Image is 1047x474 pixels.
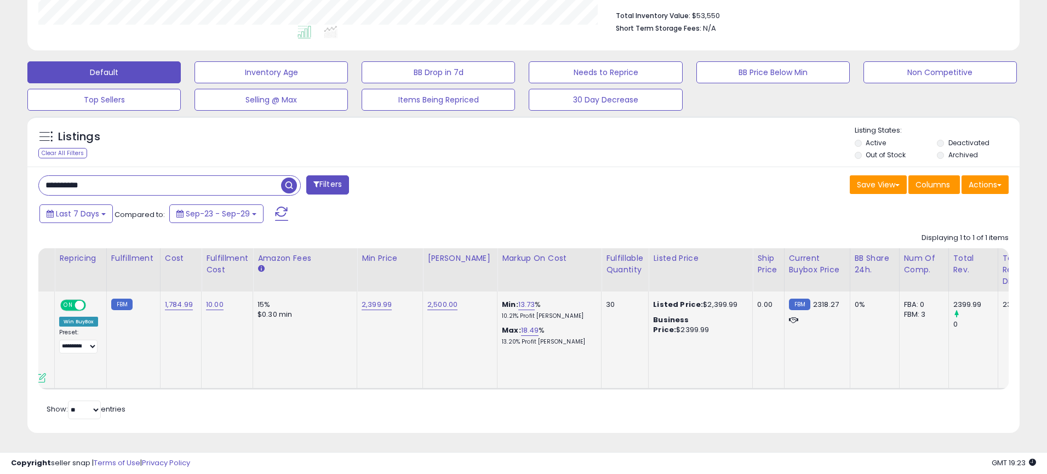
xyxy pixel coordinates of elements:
button: Columns [908,175,960,194]
span: ON [61,301,75,310]
small: Amazon Fees. [258,264,264,274]
strong: Copyright [11,458,51,468]
div: [PERSON_NAME] [427,253,493,264]
small: FBM [789,299,810,310]
span: 2025-10-7 19:23 GMT [992,458,1036,468]
b: Total Inventory Value: [616,11,690,20]
a: Privacy Policy [142,458,190,468]
a: 1,784.99 [165,299,193,310]
span: Compared to: [115,209,165,220]
div: Num of Comp. [904,253,944,276]
label: Out of Stock [866,150,906,159]
button: Top Sellers [27,89,181,111]
div: 0.00 [757,300,775,310]
div: Amazon Fees [258,253,352,264]
div: FBA: 0 [904,300,940,310]
div: 2399.99 [1003,300,1031,310]
a: Terms of Use [94,458,140,468]
div: Clear All Filters [38,148,87,158]
a: 2,500.00 [427,299,457,310]
label: Active [866,138,886,147]
button: Inventory Age [194,61,348,83]
span: N/A [703,23,716,33]
th: The percentage added to the cost of goods (COGS) that forms the calculator for Min & Max prices. [497,248,602,292]
p: 10.21% Profit [PERSON_NAME] [502,312,593,320]
div: Win BuyBox [59,317,98,327]
div: 2399.99 [953,300,998,310]
div: 0 [953,319,998,329]
div: seller snap | | [11,458,190,469]
button: Filters [306,175,349,195]
button: Needs to Reprice [529,61,682,83]
div: $0.30 min [258,310,348,319]
button: Save View [850,175,907,194]
button: BB Drop in 7d [362,61,515,83]
h5: Listings [58,129,100,145]
span: OFF [84,301,102,310]
div: Preset: [59,329,98,353]
div: Listed Price [653,253,748,264]
button: Sep-23 - Sep-29 [169,204,264,223]
a: 2,399.99 [362,299,392,310]
div: 15% [258,300,348,310]
div: Total Rev. [953,253,993,276]
span: Columns [916,179,950,190]
button: BB Price Below Min [696,61,850,83]
div: Repricing [59,253,102,264]
b: Listed Price: [653,299,703,310]
b: Max: [502,325,521,335]
button: 30 Day Decrease [529,89,682,111]
button: Last 7 Days [39,204,113,223]
div: Markup on Cost [502,253,597,264]
div: % [502,325,593,346]
label: Deactivated [948,138,989,147]
div: Cost [165,253,197,264]
b: Business Price: [653,315,689,335]
div: $2,399.99 [653,300,744,310]
p: Listing States: [855,125,1020,136]
span: Show: entries [47,404,125,414]
button: Default [27,61,181,83]
div: Fulfillment [111,253,156,264]
b: Min: [502,299,518,310]
li: $53,550 [616,8,1000,21]
small: FBM [111,299,133,310]
a: 18.49 [521,325,539,336]
button: Non Competitive [863,61,1017,83]
div: Total Rev. Diff. [1003,253,1035,287]
div: % [502,300,593,320]
span: Last 7 Days [56,208,99,219]
a: 13.73 [518,299,535,310]
span: 2318.27 [813,299,839,310]
div: FBM: 3 [904,310,940,319]
button: Actions [962,175,1009,194]
div: Min Price [362,253,418,264]
div: Ship Price [757,253,779,276]
div: 30 [606,300,640,310]
div: Displaying 1 to 1 of 1 items [922,233,1009,243]
a: 10.00 [206,299,224,310]
label: Archived [948,150,978,159]
div: 0% [855,300,891,310]
div: $2399.99 [653,315,744,335]
div: Current Buybox Price [789,253,845,276]
div: Fulfillment Cost [206,253,248,276]
b: Short Term Storage Fees: [616,24,701,33]
button: Items Being Repriced [362,89,515,111]
span: Sep-23 - Sep-29 [186,208,250,219]
div: BB Share 24h. [855,253,895,276]
div: Fulfillable Quantity [606,253,644,276]
button: Selling @ Max [194,89,348,111]
p: 13.20% Profit [PERSON_NAME] [502,338,593,346]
